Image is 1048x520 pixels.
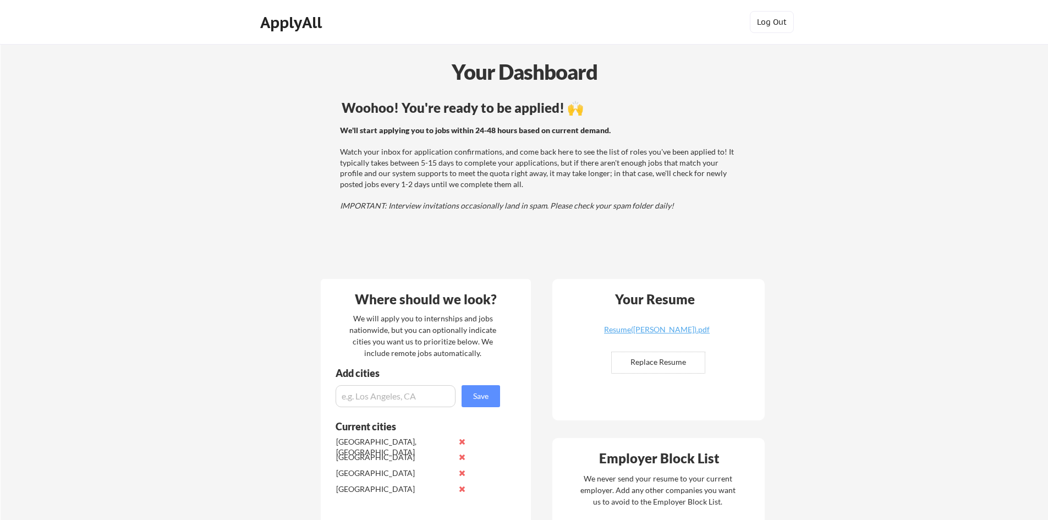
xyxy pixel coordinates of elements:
[591,326,722,333] div: Resume([PERSON_NAME]).pdf
[1,56,1048,87] div: Your Dashboard
[336,468,452,479] div: [GEOGRAPHIC_DATA]
[347,313,498,359] div: We will apply you to internships and jobs nationwide, but you can optionally indicate cities you ...
[260,13,325,32] div: ApplyAll
[462,385,500,407] button: Save
[557,452,761,465] div: Employer Block List
[579,473,736,507] div: We never send your resume to your current employer. Add any other companies you want us to avoid ...
[336,385,456,407] input: e.g. Los Angeles, CA
[336,484,452,495] div: [GEOGRAPHIC_DATA]
[336,368,503,378] div: Add cities
[336,422,488,431] div: Current cities
[342,101,738,114] div: Woohoo! You're ready to be applied! 🙌
[336,436,452,458] div: [GEOGRAPHIC_DATA], [GEOGRAPHIC_DATA]
[340,125,737,211] div: Watch your inbox for application confirmations, and come back here to see the list of roles you'v...
[750,11,794,33] button: Log Out
[336,452,452,463] div: [GEOGRAPHIC_DATA]
[591,326,722,343] a: Resume([PERSON_NAME]).pdf
[600,293,709,306] div: Your Resume
[340,125,611,135] strong: We'll start applying you to jobs within 24-48 hours based on current demand.
[323,293,528,306] div: Where should we look?
[340,201,674,210] em: IMPORTANT: Interview invitations occasionally land in spam. Please check your spam folder daily!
